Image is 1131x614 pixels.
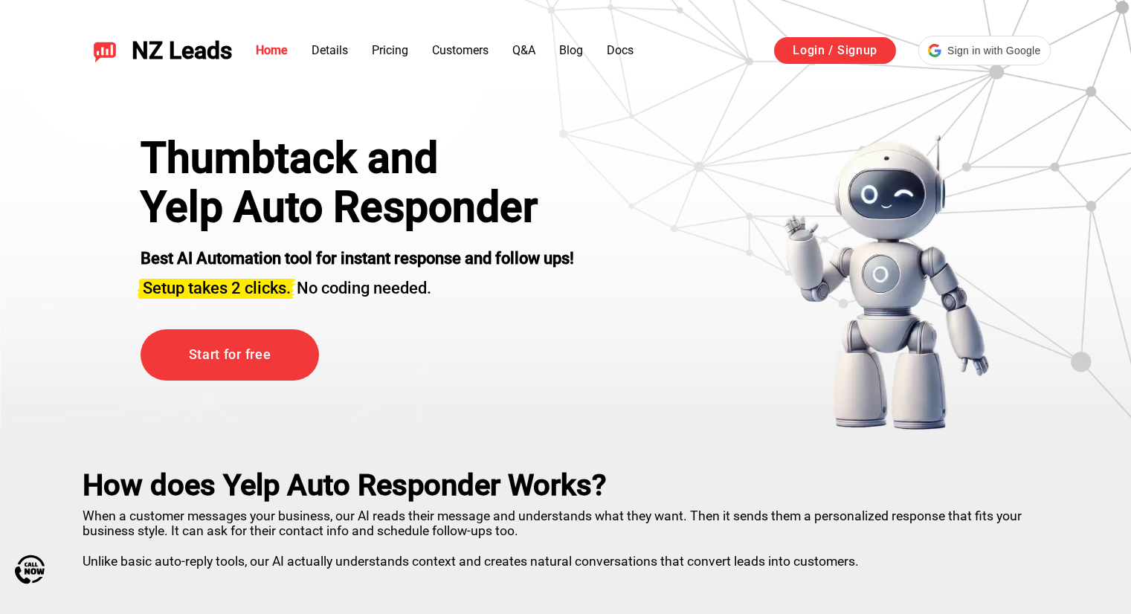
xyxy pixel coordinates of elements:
img: NZ Leads logo [93,39,117,62]
div: Sign in with Google [918,36,1050,65]
span: Sign in with Google [947,43,1040,59]
a: Docs [607,43,634,57]
span: Setup takes 2 clicks. [143,279,291,297]
a: Customers [432,43,489,57]
a: Login / Signup [774,37,896,64]
span: NZ Leads [132,37,232,65]
a: Details [312,43,348,57]
img: yelp bot [783,134,990,431]
a: Q&A [512,43,535,57]
div: Thumbtack and [141,134,574,183]
h1: Yelp Auto Responder [141,183,574,232]
a: Home [256,43,288,57]
a: Blog [559,43,583,57]
a: Pricing [372,43,408,57]
p: When a customer messages your business, our AI reads their message and understands what they want... [83,502,1049,569]
h3: No coding needed. [141,270,574,300]
h2: How does Yelp Auto Responder Works? [83,468,1049,502]
a: Start for free [141,329,319,381]
img: Call Now [15,555,45,584]
strong: Best AI Automation tool for instant response and follow ups! [141,249,574,268]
